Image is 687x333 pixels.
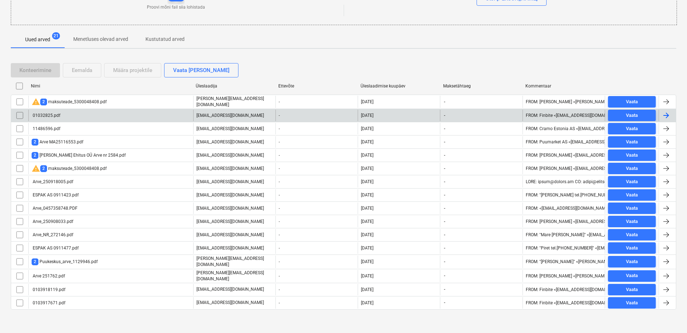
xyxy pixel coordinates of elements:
[145,35,185,43] p: Kustutatud arved
[275,229,358,241] div: -
[608,297,656,309] button: Vaata
[608,229,656,241] button: Vaata
[361,179,373,184] div: [DATE]
[275,189,358,201] div: -
[443,166,446,172] span: -
[32,287,65,292] div: 0103918119.pdf
[626,204,638,213] div: Vaata
[32,246,79,251] div: ESPAK AS 0911477.pdf
[361,166,373,171] div: [DATE]
[608,96,656,108] button: Vaata
[32,97,107,106] div: maksuteade_5300048408.pdf
[196,270,273,282] p: [PERSON_NAME][EMAIL_ADDRESS][DOMAIN_NAME]
[32,139,38,146] span: 2
[196,152,264,158] p: [EMAIL_ADDRESS][DOMAIN_NAME]
[196,286,264,292] p: [EMAIL_ADDRESS][DOMAIN_NAME]
[608,163,656,174] button: Vaata
[32,126,60,131] div: 11486596.pdf
[443,219,446,225] span: -
[626,244,638,252] div: Vaata
[32,192,79,198] div: ESPAK AS 0911423.pdf
[443,139,446,145] span: -
[608,189,656,201] button: Vaata
[608,203,656,214] button: Vaata
[196,256,273,268] p: [PERSON_NAME][EMAIL_ADDRESS][DOMAIN_NAME]
[164,63,238,77] button: Vaata [PERSON_NAME]
[275,149,358,161] div: -
[361,113,373,118] div: [DATE]
[173,66,229,75] div: Vaata [PERSON_NAME]
[196,219,264,225] p: [EMAIL_ADDRESS][DOMAIN_NAME]
[361,206,373,211] div: [DATE]
[443,152,446,158] span: -
[32,232,73,237] div: Arve_NR_272146.pdf
[443,232,446,238] span: -
[196,139,264,145] p: [EMAIL_ADDRESS][DOMAIN_NAME]
[443,179,446,185] span: -
[32,164,107,173] div: maksuteade_5300048408.pdf
[196,84,273,89] div: Üleslaadija
[275,136,358,148] div: -
[196,232,264,238] p: [EMAIL_ADDRESS][DOMAIN_NAME]
[626,98,638,106] div: Vaata
[608,110,656,121] button: Vaata
[443,300,446,306] span: -
[361,139,373,144] div: [DATE]
[196,113,264,119] p: [EMAIL_ADDRESS][DOMAIN_NAME]
[32,273,65,279] div: Arve 251762.pdf
[275,297,358,309] div: -
[278,84,355,89] div: Ettevõte
[31,84,190,89] div: Nimi
[626,151,638,160] div: Vaata
[626,299,638,307] div: Vaata
[361,273,373,279] div: [DATE]
[361,232,373,237] div: [DATE]
[32,139,83,146] div: Arve MA25116553.pdf
[443,84,520,89] div: Maksetähtaeg
[40,165,47,172] span: 2
[608,136,656,148] button: Vaata
[361,300,373,305] div: [DATE]
[32,258,38,265] span: 2
[443,192,446,198] span: -
[626,125,638,133] div: Vaata
[25,36,50,43] p: Uued arved
[361,192,373,198] div: [DATE]
[32,219,73,224] div: Arve_250908033.pdf
[361,287,373,292] div: [DATE]
[525,84,602,89] div: Kommentaar
[361,246,373,251] div: [DATE]
[361,259,373,264] div: [DATE]
[626,178,638,186] div: Vaata
[275,242,358,254] div: -
[626,286,638,294] div: Vaata
[626,272,638,280] div: Vaata
[626,258,638,266] div: Vaata
[361,84,437,89] div: Üleslaadimise kuupäev
[32,97,40,106] span: warning
[608,176,656,187] button: Vaata
[275,110,358,121] div: -
[196,205,264,211] p: [EMAIL_ADDRESS][DOMAIN_NAME]
[275,163,358,174] div: -
[608,149,656,161] button: Vaata
[443,99,446,105] span: -
[32,152,38,159] span: 2
[32,152,126,159] div: [PERSON_NAME] Ehitus OÜ Arve nr 2584.pdf
[443,205,446,211] span: -
[608,270,656,282] button: Vaata
[626,138,638,146] div: Vaata
[651,299,687,333] iframe: Chat Widget
[275,176,358,187] div: -
[443,273,446,279] span: -
[32,179,73,184] div: Arve_250918005.pdf
[40,99,47,105] span: 2
[443,245,446,251] span: -
[361,126,373,131] div: [DATE]
[196,245,264,251] p: [EMAIL_ADDRESS][DOMAIN_NAME]
[196,96,273,108] p: [PERSON_NAME][EMAIL_ADDRESS][DOMAIN_NAME]
[196,192,264,198] p: [EMAIL_ADDRESS][DOMAIN_NAME]
[626,111,638,120] div: Vaata
[32,113,60,118] div: 01032825.pdf
[196,179,264,185] p: [EMAIL_ADDRESS][DOMAIN_NAME]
